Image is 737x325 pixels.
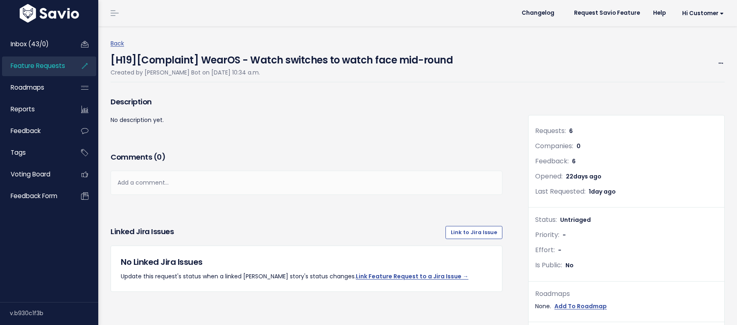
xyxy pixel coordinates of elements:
h3: Linked Jira issues [111,226,174,239]
a: Feedback form [2,187,68,205]
a: Link to Jira Issue [445,226,502,239]
span: - [558,246,561,254]
span: Feedback form [11,192,57,200]
div: None. [535,301,718,311]
span: Companies: [535,141,573,151]
span: Inbox (43/0) [11,40,49,48]
a: Request Savio Feature [567,7,647,19]
img: logo-white.9d6f32f41409.svg [18,4,81,23]
a: Hi Customer [672,7,730,20]
span: 22 [566,172,601,181]
h3: Comments ( ) [111,151,502,163]
div: Roadmaps [535,288,718,300]
span: Created by [PERSON_NAME] Bot on [DATE] 10:34 a.m. [111,68,260,77]
span: Opened: [535,172,563,181]
a: Roadmaps [2,78,68,97]
h4: [H19][Complaint] WearOS - Watch switches to watch face mid-round [111,49,453,68]
a: Reports [2,100,68,119]
a: Help [647,7,672,19]
span: Effort: [535,245,555,255]
span: 0 [157,152,162,162]
a: Link Feature Request to a Jira Issue → [356,272,468,280]
div: Add a comment... [111,171,502,195]
a: Feature Requests [2,56,68,75]
span: 6 [569,127,573,135]
h3: Description [111,96,502,108]
span: day ago [591,187,616,196]
span: - [563,231,566,239]
p: No description yet. [111,115,502,125]
span: Voting Board [11,170,50,178]
span: 1 [589,187,616,196]
span: Requests: [535,126,566,135]
a: Tags [2,143,68,162]
span: Last Requested: [535,187,586,196]
span: Is Public: [535,260,562,270]
a: Feedback [2,122,68,140]
span: 0 [576,142,581,150]
a: Back [111,39,124,47]
h5: No Linked Jira Issues [121,256,492,268]
p: Update this request's status when a linked [PERSON_NAME] story's status changes. [121,271,492,282]
span: Untriaged [560,216,591,224]
span: Tags [11,148,26,157]
span: Feedback: [535,156,569,166]
a: Add To Roadmap [554,301,607,311]
span: Reports [11,105,35,113]
span: days ago [573,172,601,181]
span: Status: [535,215,557,224]
div: v.b930c1f3b [10,302,98,324]
span: Feature Requests [11,61,65,70]
a: Voting Board [2,165,68,184]
span: Feedback [11,126,41,135]
span: 6 [572,157,576,165]
span: Hi Customer [682,10,724,16]
span: Priority: [535,230,559,239]
a: Inbox (43/0) [2,35,68,54]
span: No [565,261,574,269]
span: Roadmaps [11,83,44,92]
span: Changelog [522,10,554,16]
